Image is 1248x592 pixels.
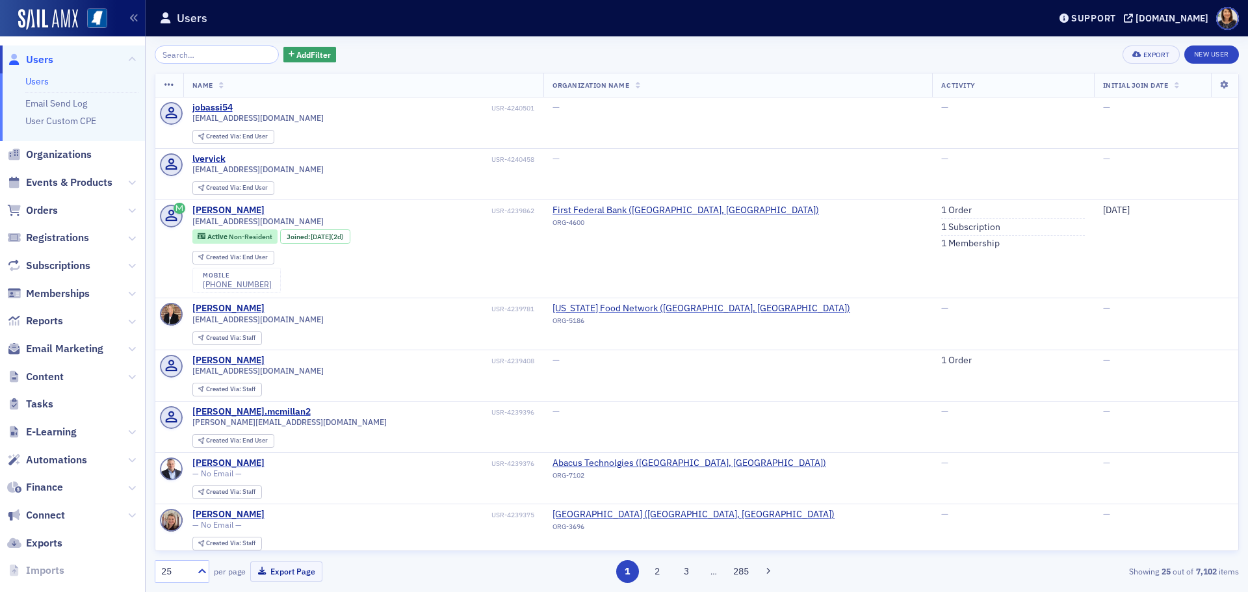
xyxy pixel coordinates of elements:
span: [EMAIL_ADDRESS][DOMAIN_NAME] [192,315,324,324]
span: Reports [26,314,63,328]
a: lvervick [192,153,226,165]
a: 1 Order [941,205,972,216]
div: Staff [206,489,255,496]
div: Export [1143,51,1170,58]
span: Organization Name [552,81,629,90]
div: End User [206,133,268,140]
a: 1 Subscription [941,222,1000,233]
span: Email Marketing [26,342,103,356]
div: Staff [206,540,255,547]
a: Orders [7,203,58,218]
a: [PERSON_NAME].mcmillan2 [192,406,311,418]
div: USR-4239781 [266,305,534,313]
div: [PERSON_NAME] [192,355,265,367]
a: [PHONE_NUMBER] [203,279,272,289]
div: USR-4239396 [313,408,534,417]
span: [EMAIL_ADDRESS][DOMAIN_NAME] [192,113,324,123]
div: USR-4240501 [235,104,534,112]
a: Users [7,53,53,67]
div: USR-4239408 [266,357,534,365]
input: Search… [155,45,279,64]
span: — No Email — [192,469,242,478]
img: SailAMX [18,9,78,30]
strong: 25 [1159,565,1173,577]
div: [DOMAIN_NAME] [1136,12,1208,24]
span: — [941,405,948,417]
div: USR-4240458 [227,155,534,164]
a: Email Send Log [25,97,87,109]
div: 25 [161,565,190,578]
div: Created Via: Staff [192,383,262,396]
a: Exports [7,536,62,550]
span: Created Via : [206,333,242,342]
span: Active [207,232,229,241]
span: Created Via : [206,436,242,444]
div: Created Via: End User [192,251,274,264]
img: SailAMX [87,8,107,29]
span: — [552,405,560,417]
span: — [1103,101,1110,113]
span: — [941,508,948,520]
span: Created Via : [206,253,242,261]
button: 1 [616,560,639,583]
div: Created Via: Staff [192,331,262,345]
span: Initial Join Date [1103,81,1169,90]
span: … [705,565,723,577]
span: [EMAIL_ADDRESS][DOMAIN_NAME] [192,366,324,376]
div: Staff [206,386,255,393]
div: End User [206,437,268,444]
a: Content [7,370,64,384]
a: First Federal Bank ([GEOGRAPHIC_DATA], [GEOGRAPHIC_DATA]) [552,205,819,216]
a: Memberships [7,287,90,301]
span: Abacus Technolgies (Birmingham, AL) [552,457,826,469]
div: (2d) [311,233,344,241]
a: [PERSON_NAME] [192,509,265,521]
span: Created Via : [206,132,242,140]
span: Created Via : [206,539,242,547]
span: — [941,302,948,314]
span: — [552,153,560,164]
span: — [1103,405,1110,417]
a: Users [25,75,49,87]
span: Created Via : [206,385,242,393]
span: Connect [26,508,65,522]
span: Activity [941,81,975,90]
span: — No Email — [192,520,242,530]
div: Support [1071,12,1116,24]
div: Showing out of items [887,565,1239,577]
a: Reports [7,314,63,328]
a: New User [1184,45,1239,64]
span: Imports [26,563,64,578]
a: View Homepage [78,8,107,31]
a: [US_STATE] Food Network ([GEOGRAPHIC_DATA], [GEOGRAPHIC_DATA]) [552,303,850,315]
a: Email Marketing [7,342,103,356]
span: Tasks [26,397,53,411]
span: Organizations [26,148,92,162]
div: ORG-7102 [552,471,826,484]
a: Tasks [7,397,53,411]
div: Active: Active: Non-Resident [192,229,278,244]
div: Joined: 2025-08-11 00:00:00 [280,229,350,244]
div: ORG-3696 [552,522,835,535]
span: Registrations [26,231,89,245]
a: Automations [7,453,87,467]
a: Active Non-Resident [198,233,272,241]
div: End User [206,185,268,192]
div: End User [206,254,268,261]
a: Imports [7,563,64,578]
a: [PERSON_NAME] [192,303,265,315]
span: — [1103,354,1110,366]
span: — [1103,457,1110,469]
span: First Federal Bank (Tuscaloosa, AL) [552,205,819,216]
span: Joined : [287,233,311,241]
span: — [552,354,560,366]
span: — [941,101,948,113]
a: [PERSON_NAME] [192,205,265,216]
div: USR-4239376 [266,459,534,468]
a: Events & Products [7,175,112,190]
div: Created Via: Staff [192,537,262,550]
span: Profile [1216,7,1239,30]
